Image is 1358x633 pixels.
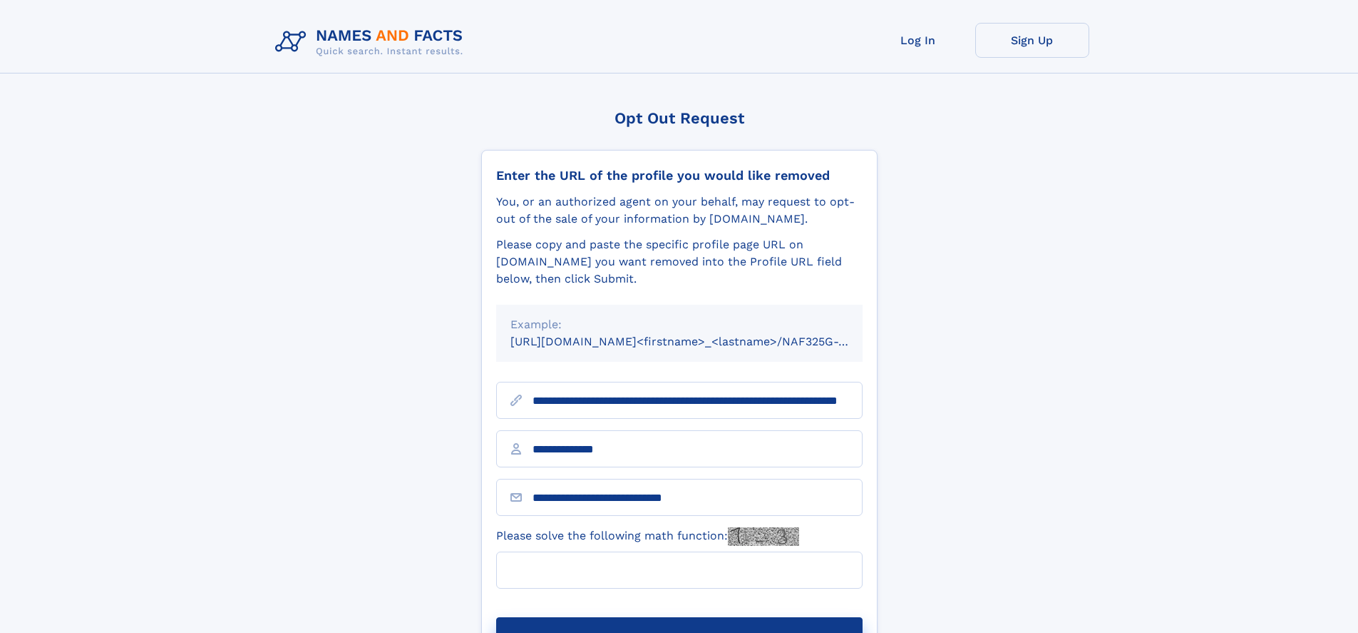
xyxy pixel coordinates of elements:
div: Example: [510,316,848,333]
label: Please solve the following math function: [496,527,799,546]
small: [URL][DOMAIN_NAME]<firstname>_<lastname>/NAF325G-xxxxxxxx [510,335,890,348]
div: Enter the URL of the profile you would like removed [496,168,863,183]
img: Logo Names and Facts [269,23,475,61]
div: You, or an authorized agent on your behalf, may request to opt-out of the sale of your informatio... [496,193,863,228]
a: Sign Up [975,23,1089,58]
a: Log In [861,23,975,58]
div: Opt Out Request [481,109,878,127]
div: Please copy and paste the specific profile page URL on [DOMAIN_NAME] you want removed into the Pr... [496,236,863,288]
